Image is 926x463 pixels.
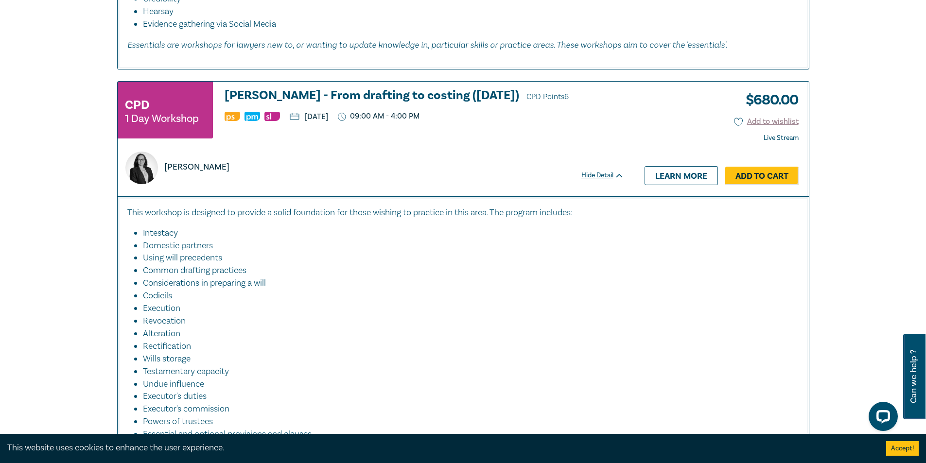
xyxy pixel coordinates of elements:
a: Learn more [645,166,718,185]
div: Hide Detail [581,171,635,180]
p: [DATE] [290,113,328,120]
li: Undue influence [143,378,789,391]
a: [PERSON_NAME] - From drafting to costing ([DATE]) CPD Points6 [225,89,624,103]
li: Using will precedents [143,252,789,264]
li: Powers of trustees [143,415,789,428]
img: https://s3.ap-southeast-2.amazonaws.com/leo-cussen-store-production-content/Contacts/Naomi%20Guye... [125,152,158,184]
li: Considerations in preparing a will [143,277,789,290]
li: Domestic partners [143,240,789,252]
img: Substantive Law [264,112,280,121]
li: Rectification [143,340,789,353]
li: Execution [143,302,789,315]
li: Executor's duties [143,390,789,403]
h3: CPD [125,96,149,114]
img: Practice Management & Business Skills [245,112,260,121]
a: Add to Cart [725,167,799,185]
iframe: LiveChat chat widget [861,398,902,439]
h3: [PERSON_NAME] - From drafting to costing ([DATE]) [225,89,624,103]
li: Intestacy [143,227,789,240]
li: Executor's commission [143,403,789,415]
h3: $ 680.00 [738,89,799,111]
p: [PERSON_NAME] [164,161,229,173]
strong: Live Stream [764,134,799,142]
li: Alteration [143,327,789,340]
small: 1 Day Workshop [125,114,199,123]
div: This website uses cookies to enhance the user experience. [7,442,872,454]
p: This workshop is designed to provide a solid foundation for those wishing to practice in this are... [127,206,799,219]
li: Wills storage [143,353,789,365]
li: Essential and optional provisions and clauses [143,428,789,441]
button: Accept cookies [886,441,919,456]
li: Evidence gathering via Social Media [143,18,799,31]
li: Testamentary capacity [143,365,789,378]
img: Professional Skills [225,112,240,121]
button: Add to wishlist [734,116,799,127]
li: Common drafting practices [143,264,789,277]
p: 09:00 AM - 4:00 PM [338,112,420,121]
em: Essentials are workshops for lawyers new to, or wanting to update knowledge in, particular skills... [127,39,728,50]
span: CPD Points 6 [526,92,569,102]
li: Revocation [143,315,789,327]
li: Hearsay [143,5,789,18]
li: Codicils [143,290,789,302]
span: Can we help ? [909,340,918,413]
